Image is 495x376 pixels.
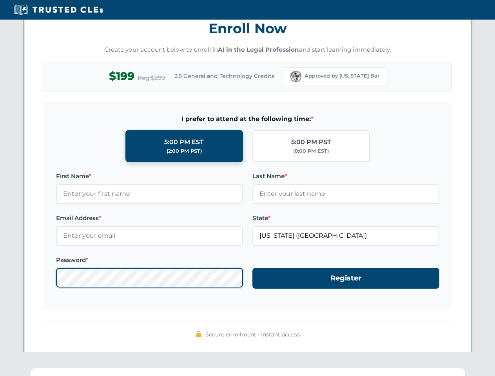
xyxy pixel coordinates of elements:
[252,268,439,289] button: Register
[56,172,243,181] label: First Name
[164,137,204,147] div: 5:00 PM EST
[56,213,243,223] label: Email Address
[167,147,202,155] div: (2:00 PM PST)
[293,147,329,155] div: (8:00 PM EST)
[291,137,331,147] div: 5:00 PM PST
[252,184,439,204] input: Enter your last name
[290,71,301,82] img: Florida Bar
[56,184,243,204] input: Enter your first name
[196,331,202,337] img: 🔒
[44,45,452,54] p: Create your account below to enroll in and start learning immediately.
[252,213,439,223] label: State
[174,72,274,80] span: 2.5 General and Technology Credits
[218,46,299,53] strong: AI in the Legal Profession
[138,73,165,83] span: Reg $299
[44,16,452,41] h3: Enroll Now
[252,226,439,246] input: Florida (FL)
[252,172,439,181] label: Last Name
[109,67,134,85] span: $199
[205,330,300,339] span: Secure enrollment • Instant access
[12,4,105,16] img: Trusted CLEs
[56,226,243,246] input: Enter your email
[305,72,379,80] span: Approved by [US_STATE] Bar
[56,114,439,124] span: I prefer to attend at the following time:
[56,255,243,265] label: Password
